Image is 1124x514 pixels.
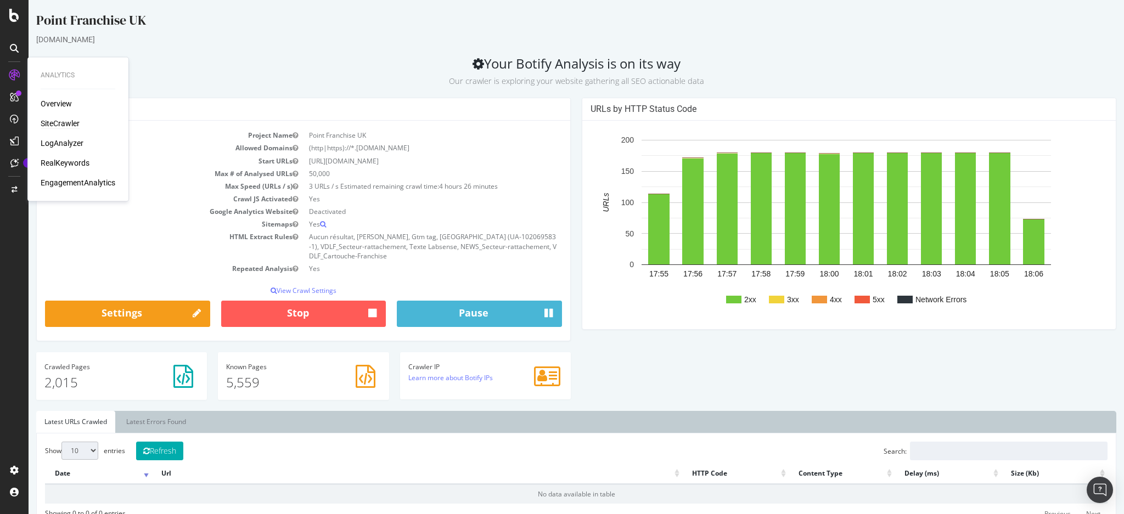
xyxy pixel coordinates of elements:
text: 200 [593,136,606,145]
div: Analytics [41,71,115,80]
td: Aucun résultat, [PERSON_NAME], Gtm tag, [GEOGRAPHIC_DATA] (UA-102069583-1), VDLF_Secteur-rattache... [275,230,533,262]
text: 18:05 [962,269,981,278]
text: 100 [593,198,606,207]
td: Allowed Domains [16,142,275,154]
text: 5xx [844,295,856,304]
td: Yes [275,218,533,230]
small: Our crawler is exploring your website gathering all SEO actionable data [420,76,676,86]
div: Point Franchise UK [8,11,1088,34]
text: 18:06 [996,269,1015,278]
th: Url: activate to sort column ascending [123,463,654,484]
text: 18:04 [928,269,947,278]
td: Repeated Analysis [16,262,275,275]
text: 3xx [758,295,771,304]
text: 17:57 [689,269,708,278]
h4: URLs by HTTP Status Code [562,104,1079,115]
td: [URL][DOMAIN_NAME] [275,155,533,167]
p: 2,015 [16,373,170,392]
button: Stop [193,301,358,327]
th: Size (Kb): activate to sort column ascending [973,463,1079,484]
text: 17:58 [723,269,742,278]
span: 4 hours 26 minutes [411,182,469,191]
td: Start URLs [16,155,275,167]
svg: A chart. [562,129,1074,321]
label: Show entries [16,442,97,460]
td: 50,000 [275,167,533,180]
td: Crawl JS Activated [16,193,275,205]
button: Refresh [108,442,155,460]
td: Max # of Analysed URLs [16,167,275,180]
text: 17:55 [621,269,640,278]
label: Search: [855,442,1079,460]
td: Sitemaps [16,218,275,230]
input: Search: [881,442,1079,460]
text: URLs [573,193,582,212]
text: 50 [597,229,605,238]
div: Open Intercom Messenger [1087,477,1113,503]
text: 18:01 [825,269,845,278]
text: 17:59 [757,269,776,278]
text: 4xx [801,295,813,304]
h2: Your Botify Analysis is on its way [8,56,1088,87]
td: No data available in table [16,484,1079,503]
td: Deactivated [275,205,533,218]
text: 18:00 [791,269,810,278]
select: Showentries [33,442,70,460]
text: 0 [601,261,605,269]
a: Learn more about Botify IPs [380,373,464,382]
text: 2xx [716,295,728,304]
button: Pause [368,301,533,327]
a: Settings [16,301,182,327]
text: 150 [593,167,606,176]
th: HTTP Code: activate to sort column ascending [654,463,760,484]
td: Google Analytics Website [16,205,275,218]
td: Max Speed (URLs / s) [16,180,275,193]
a: Overview [41,98,72,109]
td: Yes [275,262,533,275]
th: Delay (ms): activate to sort column ascending [866,463,973,484]
th: Content Type: activate to sort column ascending [760,463,867,484]
p: View Crawl Settings [16,286,533,295]
td: Point Franchise UK [275,129,533,142]
a: EngagementAnalytics [41,177,115,188]
a: SiteCrawler [41,118,80,129]
th: Date: activate to sort column ascending [16,463,123,484]
text: Network Errors [887,295,938,304]
div: [DOMAIN_NAME] [8,34,1088,45]
text: 18:03 [893,269,913,278]
td: (http|https)://*.[DOMAIN_NAME] [275,142,533,154]
td: Project Name [16,129,275,142]
h4: Analysis Settings [16,104,533,115]
h4: Pages Known [198,363,352,370]
p: 5,559 [198,373,352,392]
td: Yes [275,193,533,205]
a: Latest URLs Crawled [8,411,87,433]
td: 3 URLs / s Estimated remaining crawl time: [275,180,533,193]
h4: Pages Crawled [16,363,170,370]
text: 18:02 [859,269,879,278]
a: Latest Errors Found [89,411,166,433]
h4: Crawler IP [380,363,534,370]
td: HTML Extract Rules [16,230,275,262]
text: 17:56 [655,269,674,278]
div: Tooltip anchor [23,158,33,168]
a: RealKeywords [41,157,89,168]
a: LogAnalyzer [41,138,83,149]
